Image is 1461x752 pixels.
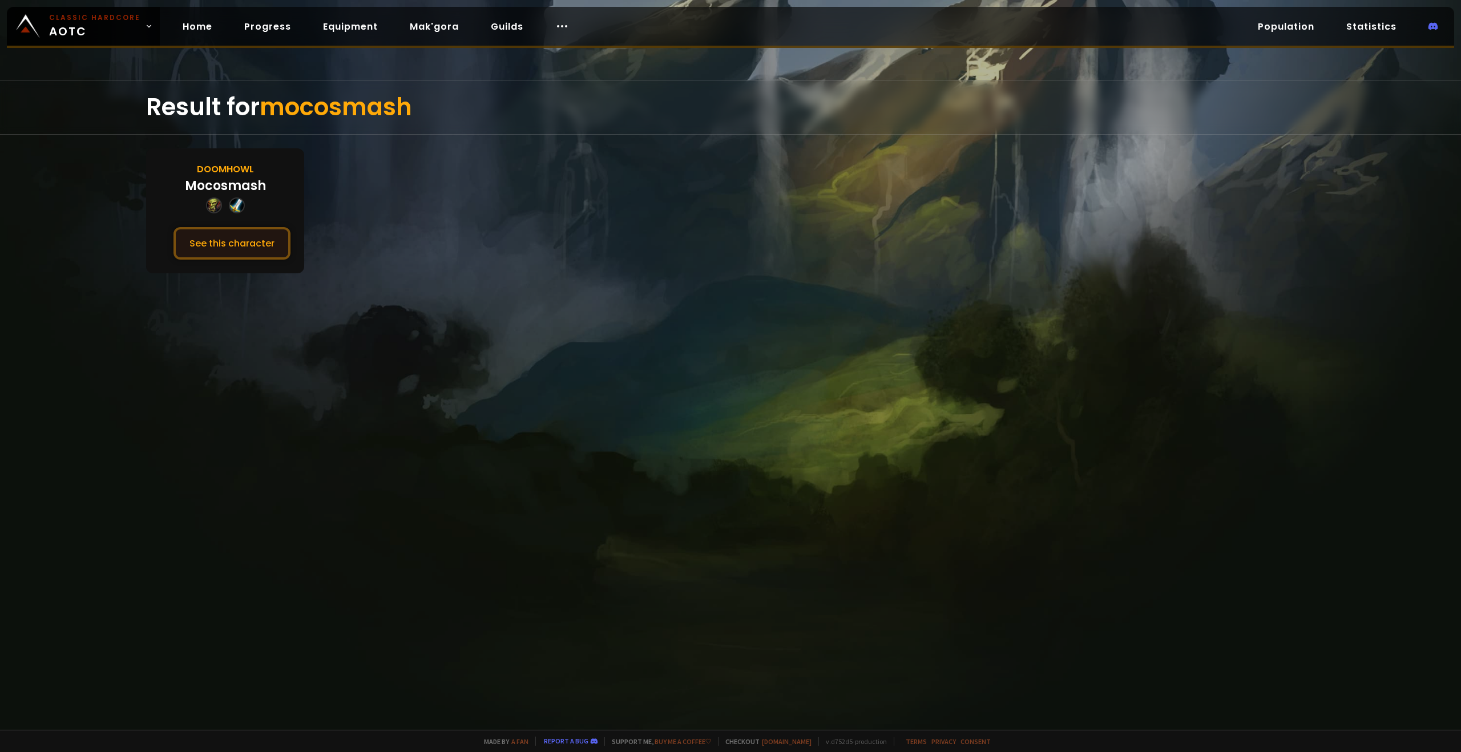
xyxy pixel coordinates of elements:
[7,7,160,46] a: Classic HardcoreAOTC
[197,162,254,176] div: Doomhowl
[49,13,140,23] small: Classic Hardcore
[173,15,221,38] a: Home
[718,737,812,746] span: Checkout
[960,737,991,746] a: Consent
[314,15,387,38] a: Equipment
[477,737,528,746] span: Made by
[604,737,711,746] span: Support me,
[511,737,528,746] a: a fan
[1337,15,1406,38] a: Statistics
[173,227,290,260] button: See this character
[655,737,711,746] a: Buy me a coffee
[482,15,532,38] a: Guilds
[260,90,412,124] span: mocosmash
[185,176,266,195] div: Mocosmash
[235,15,300,38] a: Progress
[401,15,468,38] a: Mak'gora
[818,737,887,746] span: v. d752d5 - production
[49,13,140,40] span: AOTC
[544,737,588,745] a: Report a bug
[1249,15,1323,38] a: Population
[906,737,927,746] a: Terms
[762,737,812,746] a: [DOMAIN_NAME]
[146,80,1315,134] div: Result for
[931,737,956,746] a: Privacy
